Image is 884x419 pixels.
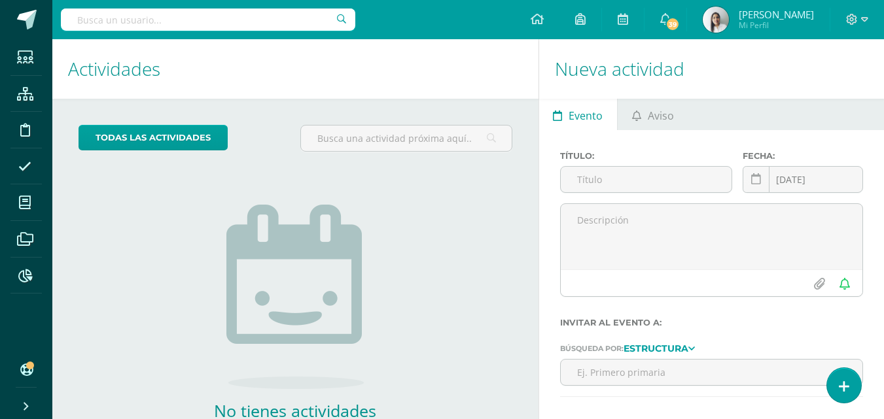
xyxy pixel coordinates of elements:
span: Mi Perfil [739,20,814,31]
h1: Actividades [68,39,523,99]
input: Busca una actividad próxima aquí... [301,126,511,151]
span: Búsqueda por: [560,344,624,353]
h1: Nueva actividad [555,39,868,99]
input: Busca un usuario... [61,8,355,31]
span: [PERSON_NAME] [739,8,814,21]
span: Aviso [648,100,674,131]
a: todas las Actividades [79,125,228,150]
input: Título [561,167,732,192]
input: Fecha de entrega [743,167,862,192]
a: Aviso [618,99,688,130]
label: Título: [560,151,733,161]
a: Evento [539,99,617,130]
label: Invitar al evento a: [560,318,863,327]
img: 41313f044ecd9476e881d3b5cd835107.png [703,7,729,33]
span: 39 [665,17,680,31]
img: no_activities.png [226,205,364,389]
label: Fecha: [743,151,863,161]
span: Evento [569,100,603,131]
input: Ej. Primero primaria [561,360,862,385]
a: Estructura [624,343,695,352]
strong: Estructura [624,343,688,354]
